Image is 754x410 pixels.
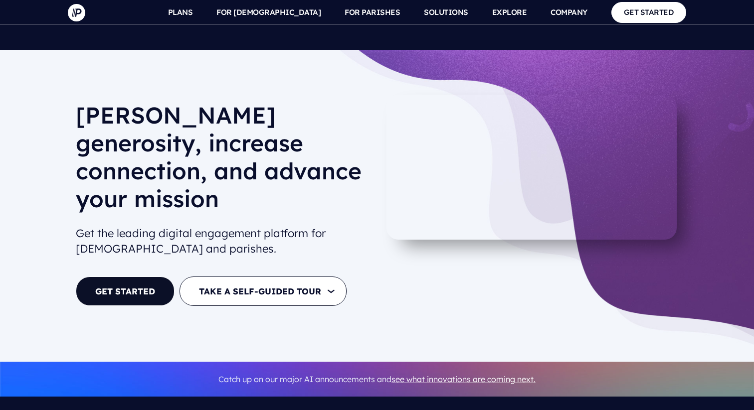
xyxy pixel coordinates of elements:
a: GET STARTED [611,2,687,22]
h2: Get the leading digital engagement platform for [DEMOGRAPHIC_DATA] and parishes. [76,222,369,261]
h1: [PERSON_NAME] generosity, increase connection, and advance your mission [76,101,369,221]
a: see what innovations are coming next. [391,374,536,384]
a: GET STARTED [76,276,175,306]
button: TAKE A SELF-GUIDED TOUR [180,276,347,306]
p: Catch up on our major AI announcements and [76,368,678,391]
